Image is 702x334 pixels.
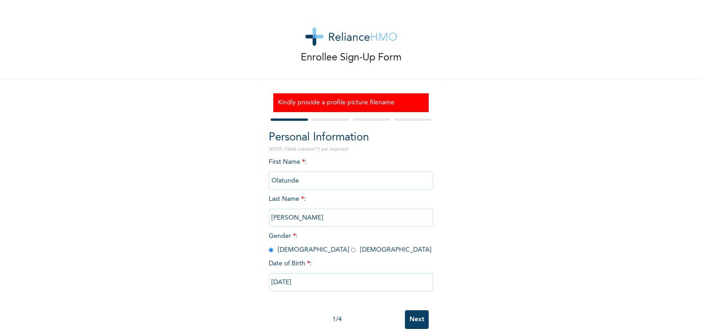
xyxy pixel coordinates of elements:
[405,310,429,329] input: Next
[278,98,424,108] h3: Kindly provide a profile picture filename
[269,146,433,153] p: NOTE: Fields marked (*) are required
[301,50,402,65] p: Enrollee Sign-Up Form
[269,129,433,146] h2: Personal Information
[269,259,312,269] span: Date of Birth :
[305,27,397,46] img: logo
[269,315,405,324] div: 1 / 4
[269,273,433,291] input: DD-MM-YYYY
[269,172,433,190] input: Enter your first name
[269,159,433,184] span: First Name :
[269,209,433,227] input: Enter your last name
[269,233,431,253] span: Gender : [DEMOGRAPHIC_DATA] [DEMOGRAPHIC_DATA]
[269,196,433,221] span: Last Name :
